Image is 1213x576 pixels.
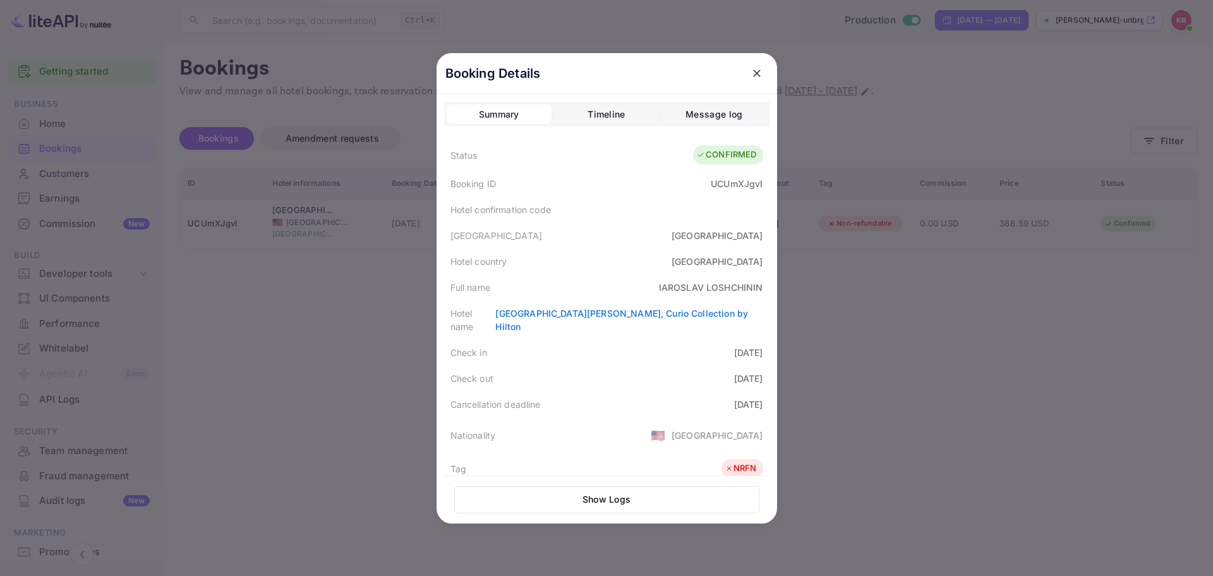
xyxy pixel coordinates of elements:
[450,281,490,294] div: Full name
[450,462,466,475] div: Tag
[672,429,763,442] div: [GEOGRAPHIC_DATA]
[696,149,756,161] div: CONFIRMED
[734,346,763,359] div: [DATE]
[659,281,763,294] div: IAROSLAV LOSHCHININ
[450,229,543,242] div: [GEOGRAPHIC_DATA]
[734,372,763,385] div: [DATE]
[734,398,763,411] div: [DATE]
[672,229,763,242] div: [GEOGRAPHIC_DATA]
[450,177,497,190] div: Booking ID
[554,104,659,125] button: Timeline
[661,104,766,125] button: Message log
[711,177,763,190] div: UCUmXJgvI
[454,486,759,513] button: Show Logs
[450,398,541,411] div: Cancellation deadline
[450,429,496,442] div: Nationality
[495,308,748,332] a: [GEOGRAPHIC_DATA][PERSON_NAME], Curio Collection by Hilton
[725,462,757,475] div: NRFN
[685,107,742,122] div: Message log
[745,62,768,85] button: close
[450,255,507,268] div: Hotel country
[672,255,763,268] div: [GEOGRAPHIC_DATA]
[450,307,496,333] div: Hotel name
[479,107,519,122] div: Summary
[447,104,552,125] button: Summary
[450,372,493,385] div: Check out
[450,149,478,162] div: Status
[588,107,625,122] div: Timeline
[450,346,487,359] div: Check in
[450,203,551,216] div: Hotel confirmation code
[445,64,541,83] p: Booking Details
[651,424,665,446] span: United States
